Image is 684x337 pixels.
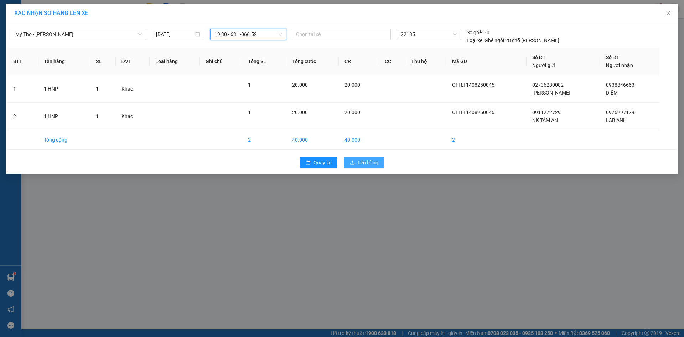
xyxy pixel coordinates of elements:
th: Thu hộ [405,48,446,75]
span: 19:30 - 63H-066.52 [214,29,282,40]
td: 2 [446,130,527,150]
span: 22185 [401,29,456,40]
span: Quay lại [313,159,331,167]
th: STT [7,48,38,75]
span: 0938846663 [606,82,634,88]
span: 20.000 [344,82,360,88]
span: upload [350,160,355,166]
td: Khác [116,103,150,130]
th: Tổng cước [286,48,339,75]
th: Loại hàng [150,48,200,75]
th: SL [90,48,115,75]
button: uploadLên hàng [344,157,384,168]
td: 40.000 [286,130,339,150]
span: 1 [96,113,99,119]
td: 1 HNP [38,75,90,103]
span: 1 [248,82,251,88]
td: 1 HNP [38,103,90,130]
span: 02736280082 [532,82,564,88]
span: 1 [96,86,99,92]
td: 2 [242,130,286,150]
button: Close [658,4,678,24]
button: rollbackQuay lại [300,157,337,168]
span: Lên hàng [358,159,378,167]
span: Số ghế: [467,29,483,36]
div: Ghế ngồi 28 chỗ [PERSON_NAME] [467,36,559,44]
th: Tổng SL [242,48,286,75]
span: 20.000 [292,82,308,88]
span: NK TÂM AN [532,117,558,123]
td: Tổng cộng [38,130,90,150]
span: LAB ANH [606,117,627,123]
span: XÁC NHẬN SỐ HÀNG LÊN XE [14,10,88,16]
span: close [665,10,671,16]
th: Tên hàng [38,48,90,75]
div: 30 [467,29,489,36]
span: Mỹ Tho - Hồ Chí Minh [15,29,142,40]
td: Khác [116,75,150,103]
span: Số ĐT [606,55,620,60]
span: Loại xe: [467,36,483,44]
span: rollback [306,160,311,166]
span: 0976297179 [606,109,634,115]
span: Số ĐT [532,55,546,60]
span: 20.000 [344,109,360,115]
span: Người nhận [606,62,633,68]
text: CTTLT1408250046 [33,34,130,46]
input: 14/08/2025 [156,30,194,38]
div: [PERSON_NAME] [4,51,159,70]
span: Người gửi [532,62,555,68]
td: 1 [7,75,38,103]
span: 0911272729 [532,109,561,115]
span: CTTLT1408250046 [452,109,494,115]
th: Mã GD [446,48,527,75]
th: ĐVT [116,48,150,75]
span: CTTLT1408250045 [452,82,494,88]
span: 1 [248,109,251,115]
th: Ghi chú [200,48,242,75]
td: 40.000 [339,130,379,150]
span: [PERSON_NAME] [532,90,570,96]
td: 2 [7,103,38,130]
span: DIỄM [606,90,618,96]
th: CC [379,48,405,75]
th: CR [339,48,379,75]
span: 20.000 [292,109,308,115]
